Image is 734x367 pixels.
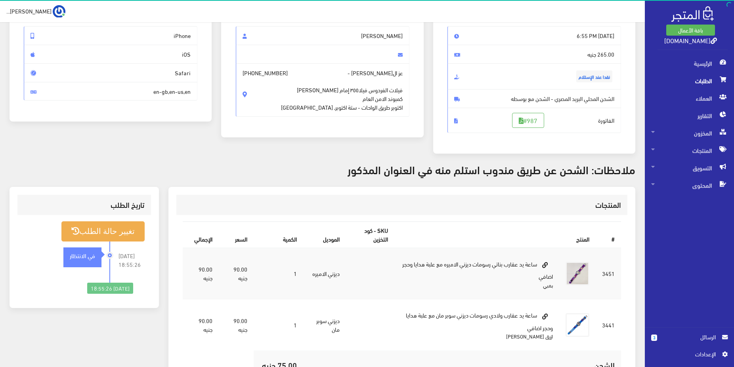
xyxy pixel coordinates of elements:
[651,335,657,341] span: 3
[6,6,52,16] span: [PERSON_NAME]...
[645,124,734,142] a: المخزون
[254,248,303,299] td: 1
[10,313,40,343] iframe: Drift Widget Chat Controller
[24,201,145,209] h3: تاريخ الطلب
[303,299,346,351] td: ديزني سوبر مان
[346,222,394,247] th: SKU - كود التخزين
[281,77,403,112] span: فيلات الفردوس فيلا٣٥٥ إمام [PERSON_NAME] كمبوند الامن العام اكتوبر طريق الواحات - ستة اكتوبر, [GE...
[61,221,145,241] button: تغيير حالة الطلب
[219,248,254,299] td: 90.00 جنيه
[651,159,728,177] span: التسويق
[596,222,621,247] th: #
[651,333,728,350] a: 3 الرسائل
[651,177,728,194] span: المحتوى
[447,108,621,133] span: الفاتورة
[24,63,197,82] span: Safari
[543,280,553,290] small: بمبي
[651,124,728,142] span: المخزون
[70,251,95,260] strong: في الانتظار
[645,72,734,89] a: الطلبات
[6,5,65,17] a: ... [PERSON_NAME]...
[236,26,409,45] span: [PERSON_NAME]
[183,201,621,209] h3: المنتجات
[254,222,303,247] th: الكمية
[183,299,219,351] td: 90.00 جنيه
[645,89,734,107] a: العملاء
[658,350,715,358] span: اﻹعدادات
[645,177,734,194] a: المحتوى
[651,107,728,124] span: التقارير
[512,113,544,128] a: #987
[666,25,715,36] a: باقة الأعمال
[236,63,409,117] span: عز ال[PERSON_NAME] -
[254,299,303,351] td: 1
[651,142,728,159] span: المنتجات
[303,222,346,247] th: الموديل
[87,283,133,294] div: [DATE] 18:55:26
[219,299,254,351] td: 90.00 جنيه
[394,222,596,247] th: المنتج
[219,222,254,247] th: السعر
[645,55,734,72] a: الرئيسية
[119,251,145,269] span: [DATE] 18:55:26
[651,72,728,89] span: الطلبات
[596,248,621,299] td: 3451
[651,55,728,72] span: الرئيسية
[671,6,714,22] img: .
[183,248,219,299] td: 90.00 جنيه
[447,45,621,64] span: 265.00 جنيه
[24,45,197,64] span: iOS
[576,70,612,82] span: نقدا عند الإستلام
[645,107,734,124] a: التقارير
[24,26,197,45] span: iPhone
[303,248,346,299] td: ديزني الاميره
[596,299,621,351] td: 3441
[394,248,559,299] td: ساعة يد عقارب بناتي رسومات ديزني الاميره مع علبة هدايا وحجر اضافي
[394,299,559,351] td: ساعة يد عقارب ولادي رسومات ديزني سوبر مان مع علبة هدايا وحجر اضافي
[10,163,635,175] h3: ملاحظات: الشحن عن طريق مندوب استلم منه في العنوان المذكور
[506,331,553,341] small: ازرق [PERSON_NAME]
[651,89,728,107] span: العملاء
[53,5,65,18] img: ...
[645,142,734,159] a: المنتجات
[447,26,621,45] span: [DATE] 6:55 PM
[663,333,716,341] span: الرسائل
[24,82,197,101] span: en-gb,en-us,en
[664,34,717,46] a: [DOMAIN_NAME]
[183,222,219,247] th: اﻹجمالي
[651,350,728,362] a: اﻹعدادات
[243,68,288,77] span: [PHONE_NUMBER]
[447,89,621,108] span: الشحن المحلي البريد المصري - الشحن مع بوسطه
